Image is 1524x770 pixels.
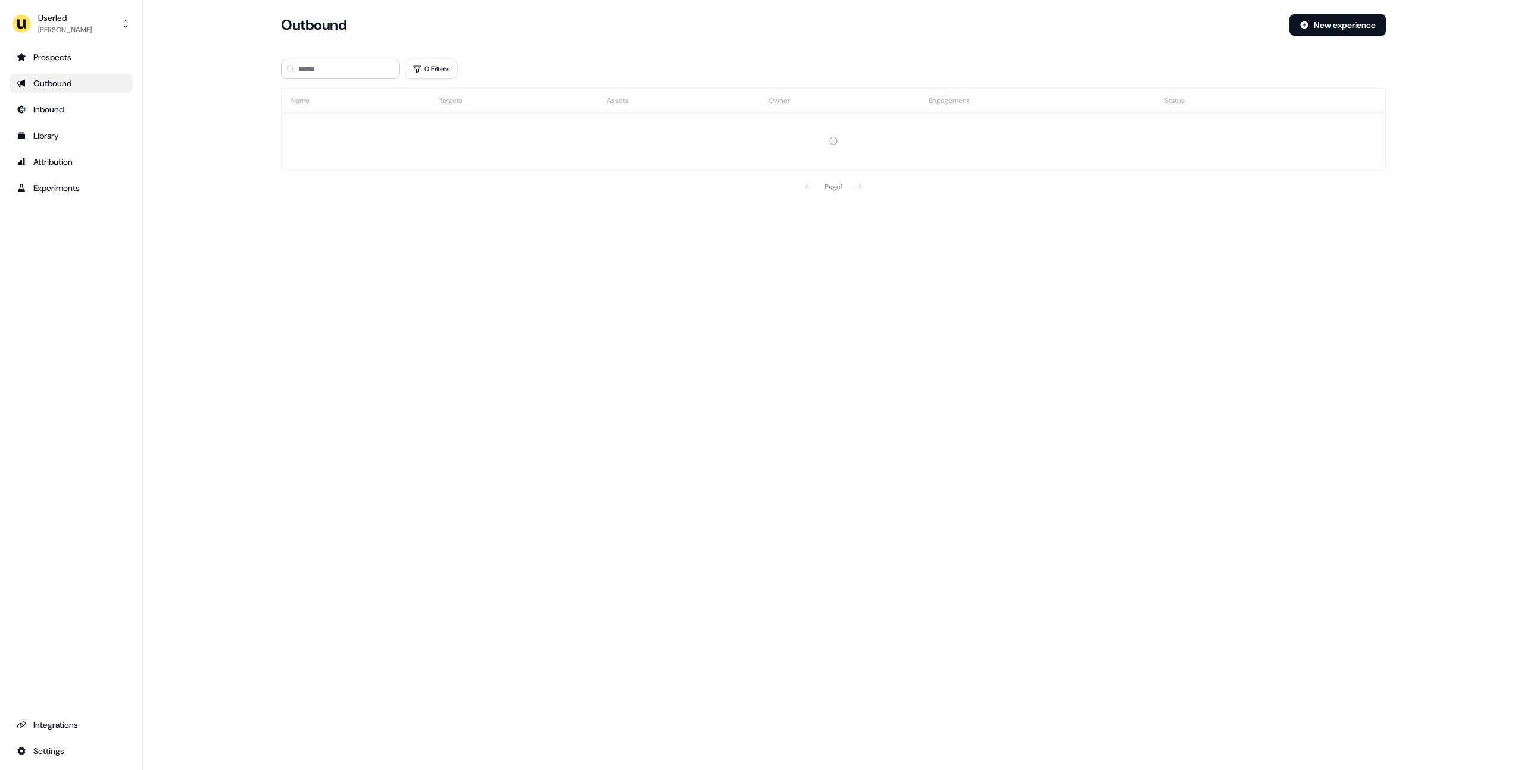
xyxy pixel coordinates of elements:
button: Userled[PERSON_NAME] [10,10,133,38]
div: Outbound [17,77,126,89]
div: Prospects [17,51,126,63]
a: Go to prospects [10,48,133,67]
h3: Outbound [281,16,346,34]
button: New experience [1289,14,1386,36]
a: Go to Inbound [10,100,133,119]
div: Inbound [17,104,126,115]
a: Go to templates [10,126,133,145]
a: Go to experiments [10,179,133,198]
a: Go to integrations [10,715,133,734]
div: [PERSON_NAME] [38,24,92,36]
div: Library [17,130,126,142]
div: Experiments [17,182,126,194]
a: Go to attribution [10,152,133,171]
div: Settings [17,745,126,757]
a: Go to outbound experience [10,74,133,93]
div: Attribution [17,156,126,168]
div: Userled [38,12,92,24]
div: Integrations [17,719,126,731]
button: 0 Filters [405,60,458,79]
a: Go to integrations [10,741,133,760]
